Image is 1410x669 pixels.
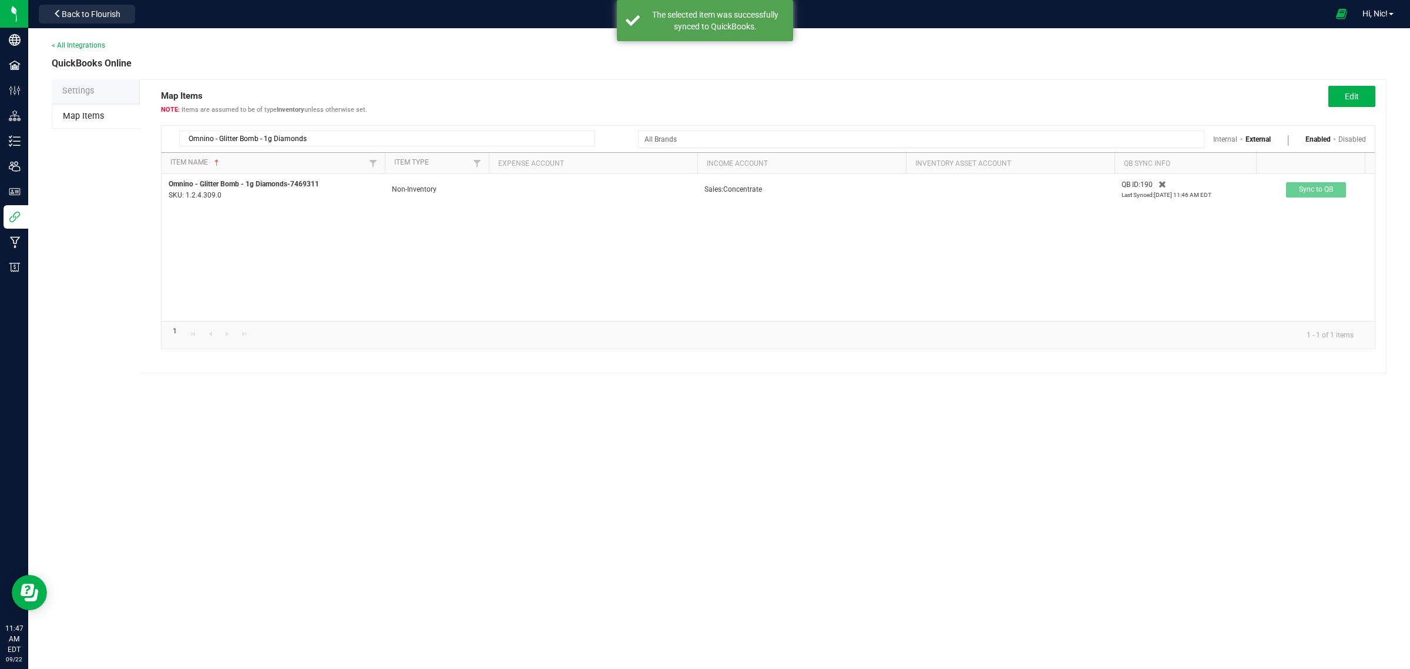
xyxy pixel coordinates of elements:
span: Map Items [63,111,104,121]
a: Enabled [1305,135,1331,143]
strong: Inventory [277,106,304,113]
span: Last Synced: [1122,192,1154,198]
span: 190 [1140,179,1153,190]
a: Item TypeSortable [394,158,469,168]
inline-svg: Inventory [9,135,21,147]
inline-svg: User Roles [9,186,21,198]
span: QB ID: [1122,179,1140,190]
a: Item NameSortable [170,158,365,168]
a: Filter [366,156,380,170]
inline-svg: Billing [9,262,21,273]
span: Open Ecommerce Menu [1328,2,1355,25]
span: Items are assumed to be of type unless otherwise set. [161,106,367,113]
span: Edit [1345,92,1359,101]
inline-svg: Facilities [9,59,21,71]
a: Page 1 [166,323,183,339]
a: External [1245,135,1271,143]
input: Search by Item Name or SKU... [179,131,595,146]
inline-svg: Users [9,160,21,172]
span: Hi, Nic! [1362,9,1388,18]
inline-svg: Integrations [9,211,21,223]
th: Income Account [697,153,906,174]
span: Back to Flourish [62,9,120,19]
span: Sync to QB [1299,185,1333,193]
th: Inventory Asset Account [906,153,1114,174]
p: 09/22 [5,655,23,664]
span: Sortable [212,158,221,168]
span: Sales:Concentrate [704,185,762,193]
a: Filter [470,156,484,170]
inline-svg: Configuration [9,85,21,96]
span: Omnino - Glitter Bomb - 1g Diamonds-7469311 [169,180,319,188]
span: Map Items [161,86,367,113]
kendo-pager-info: 1 - 1 of 1 items [1297,326,1363,344]
span: Non-Inventory [392,185,437,193]
button: Back to Flourish [39,5,135,24]
inline-svg: Company [9,34,21,46]
inline-svg: Manufacturing [9,236,21,248]
span: QuickBooks Online [52,56,132,71]
p: SKU: 1.2.4.309.0 [169,190,378,201]
a: Internal [1213,135,1237,143]
a: Disabled [1338,135,1366,143]
iframe: Resource center [12,575,47,610]
a: < All Integrations [52,41,105,49]
p: 11:47 AM EDT [5,623,23,655]
div: The selected item was successfully synced to QuickBooks. [646,9,784,32]
input: All Brands [639,131,1189,148]
button: Sync to QB [1286,182,1346,198]
button: Edit [1328,86,1375,107]
th: Expense Account [489,153,697,174]
span: Settings [62,86,94,96]
th: QB Sync Info [1114,153,1256,174]
span: [DATE] 11:46 AM EDT [1154,192,1211,198]
inline-svg: Distribution [9,110,21,122]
